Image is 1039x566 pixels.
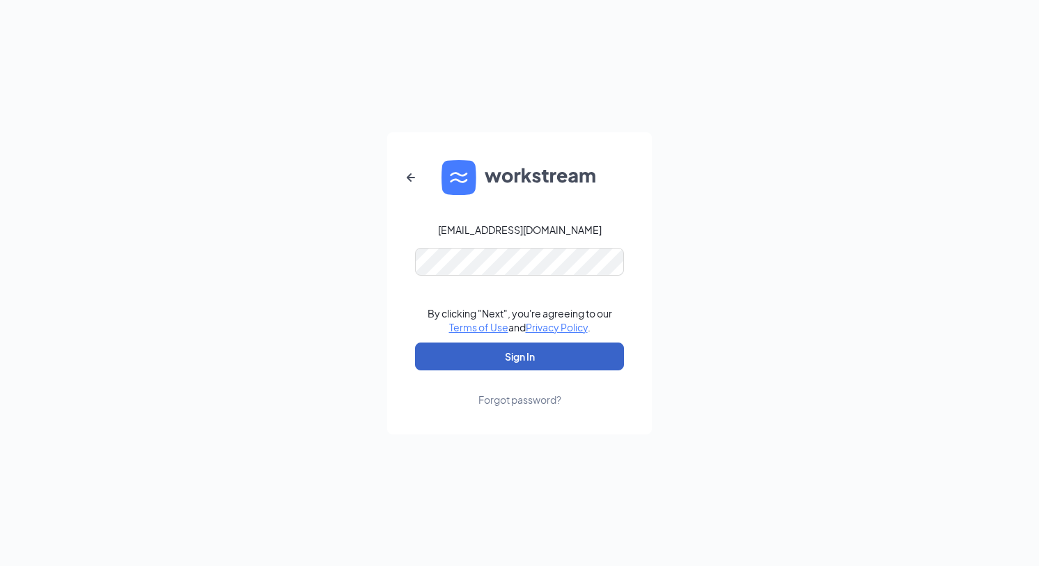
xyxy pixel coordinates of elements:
button: ArrowLeftNew [394,161,428,194]
a: Privacy Policy [526,321,588,333]
button: Sign In [415,343,624,370]
div: [EMAIL_ADDRESS][DOMAIN_NAME] [438,223,602,237]
img: WS logo and Workstream text [442,160,597,195]
a: Forgot password? [478,370,561,407]
a: Terms of Use [449,321,508,333]
div: Forgot password? [478,393,561,407]
div: By clicking "Next", you're agreeing to our and . [428,306,612,334]
svg: ArrowLeftNew [403,169,419,186]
